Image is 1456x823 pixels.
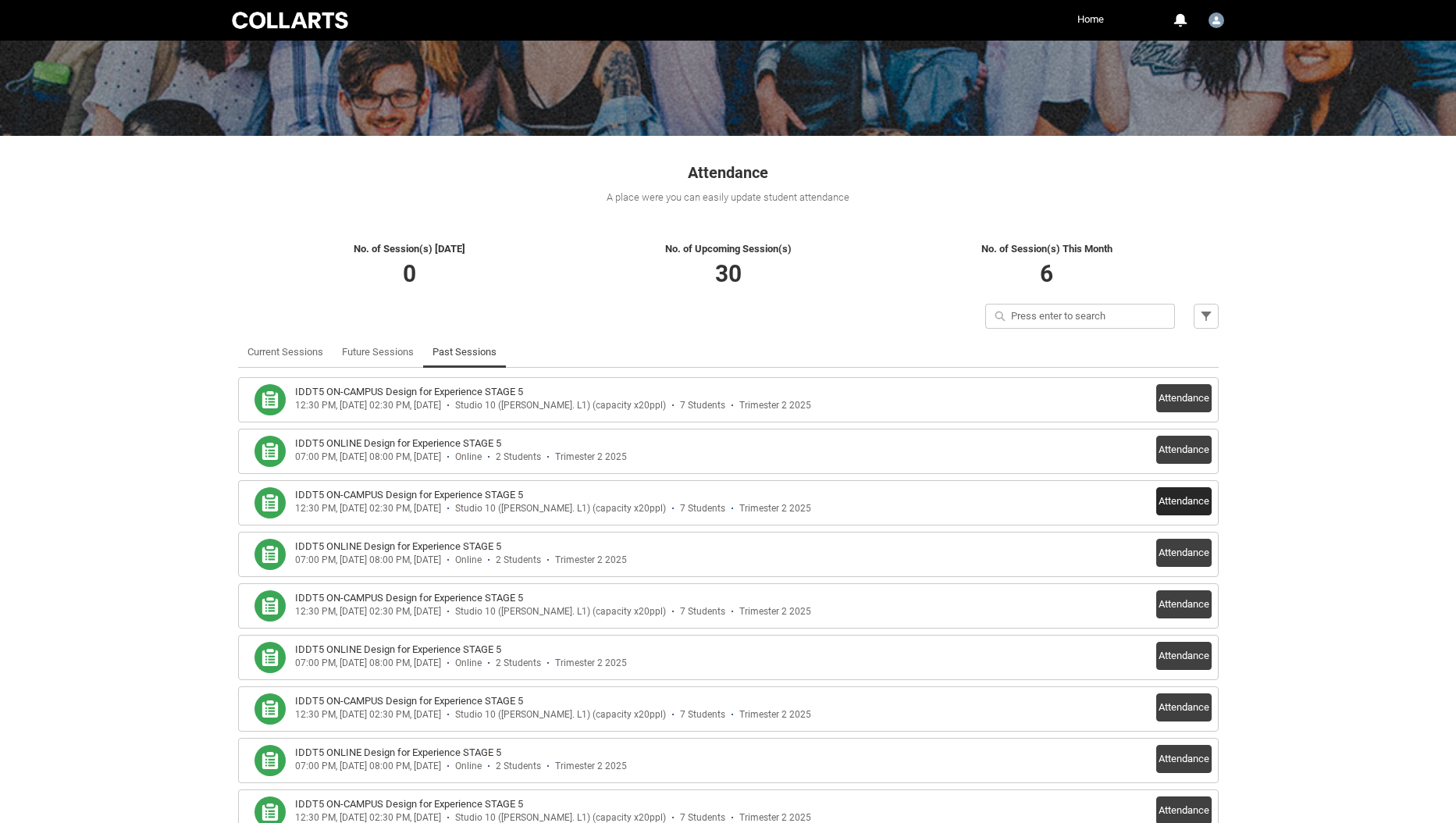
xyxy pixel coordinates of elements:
h3: IDDT5 ONLINE Design for Experience STAGE 5 [295,436,501,451]
h3: IDDT5 ON-CAMPUS Design for Experience STAGE 5 [295,693,523,709]
h3: IDDT5 ONLINE Design for Experience STAGE 5 [295,539,501,554]
h3: IDDT5 ONLINE Design for Experience STAGE 5 [295,745,501,761]
div: 2 Students [496,657,541,669]
button: Attendance [1156,487,1212,515]
div: 07:00 PM, [DATE] 08:00 PM, [DATE] [295,451,441,463]
span: No. of Upcoming Session(s) [665,243,792,255]
div: Trimester 2 2025 [555,657,627,669]
div: Online [455,451,482,463]
h3: IDDT5 ON-CAMPUS Design for Experience STAGE 5 [295,590,523,606]
button: Attendance [1156,745,1212,773]
div: 12:30 PM, [DATE] 02:30 PM, [DATE] [295,400,441,411]
button: Attendance [1156,590,1212,618]
li: Past Sessions [423,337,506,368]
div: Studio 10 ([PERSON_NAME]. L1) (capacity x20ppl) [455,606,666,618]
div: Trimester 2 2025 [555,451,627,463]
h3: IDDT5 ON-CAMPUS Design for Experience STAGE 5 [295,796,523,812]
div: 7 Students [680,503,725,515]
div: Trimester 2 2025 [739,606,811,618]
button: Attendance [1156,436,1212,464]
h3: IDDT5 ON-CAMPUS Design for Experience STAGE 5 [295,487,523,503]
div: 07:00 PM, [DATE] 08:00 PM, [DATE] [295,657,441,669]
img: Stephanie.Stathopoulos [1209,12,1224,28]
div: Trimester 2 2025 [739,400,811,411]
h3: IDDT5 ONLINE Design for Experience STAGE 5 [295,642,501,657]
span: No. of Session(s) This Month [981,243,1112,255]
div: 12:30 PM, [DATE] 02:30 PM, [DATE] [295,709,441,721]
div: 07:00 PM, [DATE] 08:00 PM, [DATE] [295,761,441,772]
div: Trimester 2 2025 [739,503,811,515]
div: 07:00 PM, [DATE] 08:00 PM, [DATE] [295,554,441,566]
div: Online [455,657,482,669]
div: 2 Students [496,554,541,566]
div: Online [455,761,482,772]
div: 7 Students [680,709,725,721]
div: 2 Students [496,451,541,463]
div: A place were you can easily update student attendance [238,190,1219,205]
input: Press enter to search [985,304,1175,329]
h3: IDDT5 ON-CAMPUS Design for Experience STAGE 5 [295,384,523,400]
button: User Profile Stephanie.Stathopoulos [1205,6,1228,31]
button: Attendance [1156,384,1212,412]
button: Filter [1194,304,1219,329]
div: Online [455,554,482,566]
div: 12:30 PM, [DATE] 02:30 PM, [DATE] [295,503,441,515]
a: Future Sessions [342,337,414,368]
div: Trimester 2 2025 [555,554,627,566]
a: Current Sessions [247,337,323,368]
div: Studio 10 ([PERSON_NAME]. L1) (capacity x20ppl) [455,503,666,515]
button: Attendance [1156,693,1212,721]
a: Home [1073,8,1108,31]
div: 2 Students [496,761,541,772]
li: Future Sessions [333,337,423,368]
button: Attendance [1156,539,1212,567]
span: 30 [715,260,742,287]
span: 6 [1040,260,1053,287]
button: Attendance [1156,642,1212,670]
span: No. of Session(s) [DATE] [354,243,465,255]
div: 12:30 PM, [DATE] 02:30 PM, [DATE] [295,606,441,618]
div: 7 Students [680,400,725,411]
div: Trimester 2 2025 [739,709,811,721]
span: Attendance [688,163,768,182]
span: 0 [403,260,416,287]
div: Studio 10 ([PERSON_NAME]. L1) (capacity x20ppl) [455,709,666,721]
li: Current Sessions [238,337,333,368]
a: Past Sessions [433,337,497,368]
div: 7 Students [680,606,725,618]
div: Studio 10 ([PERSON_NAME]. L1) (capacity x20ppl) [455,400,666,411]
div: Trimester 2 2025 [555,761,627,772]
